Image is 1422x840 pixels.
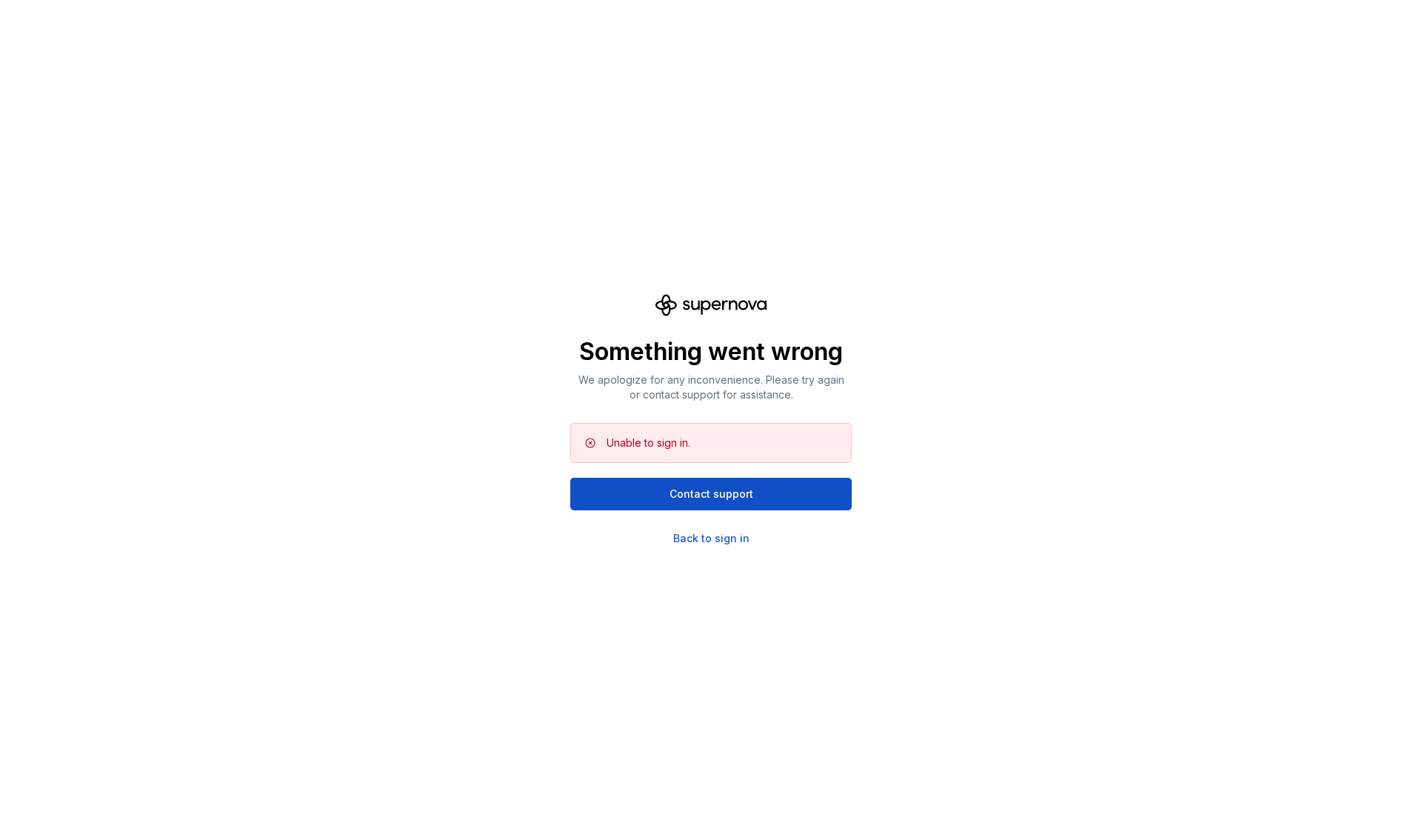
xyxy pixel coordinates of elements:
div: Unable to sign in. [607,436,690,450]
span: Contact support [670,487,753,501]
p: We apologize for any inconvenience. Please try again or contact support for assistance. [570,373,852,402]
a: Back to sign in [673,531,750,546]
button: Contact support [570,478,852,510]
p: Something went wrong [570,337,852,367]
